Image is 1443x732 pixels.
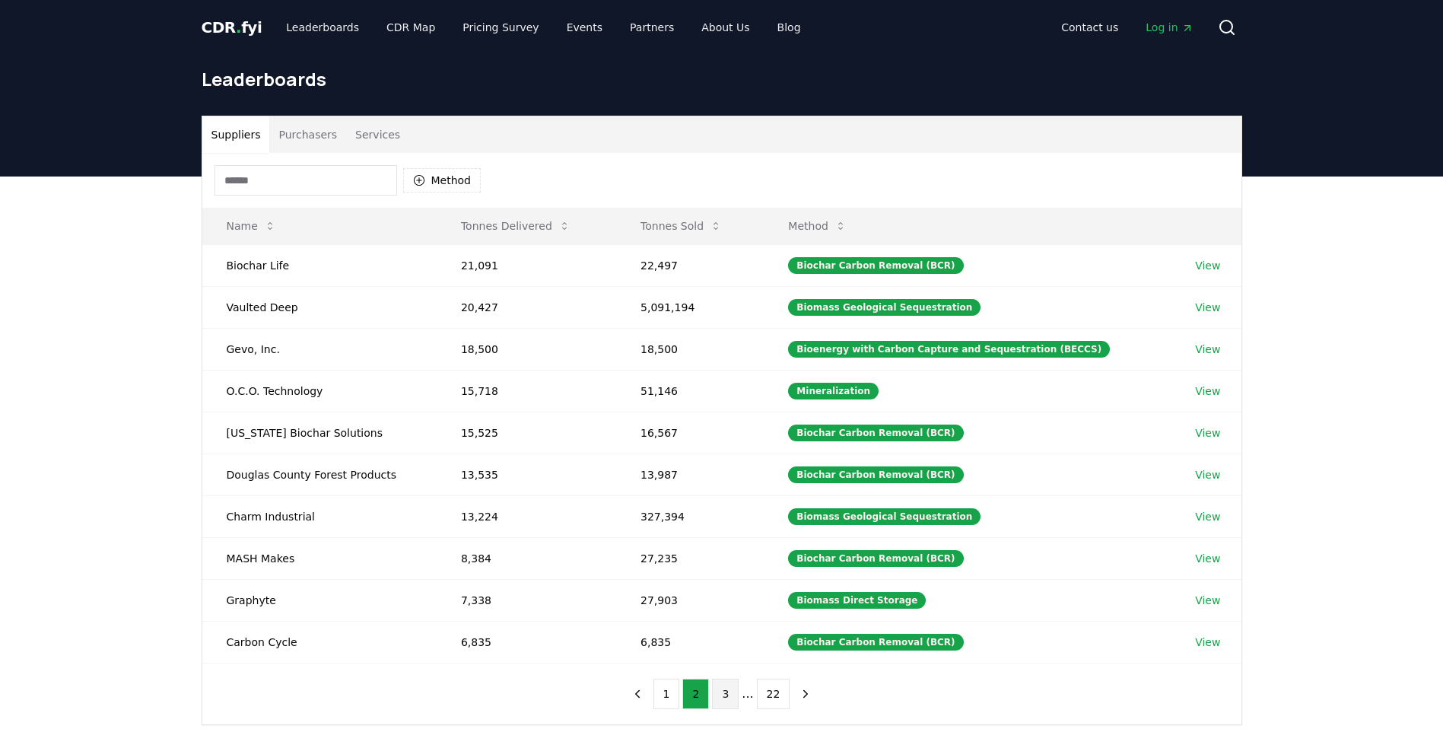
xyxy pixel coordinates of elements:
td: 22,497 [616,244,764,286]
button: 2 [682,679,709,709]
td: 15,525 [437,412,616,454]
td: 27,235 [616,537,764,579]
a: View [1195,593,1220,608]
td: 18,500 [616,328,764,370]
td: Carbon Cycle [202,621,437,663]
a: Partners [618,14,686,41]
td: 27,903 [616,579,764,621]
div: Biochar Carbon Removal (BCR) [788,425,963,441]
span: CDR fyi [202,18,262,37]
div: Bioenergy with Carbon Capture and Sequestration (BECCS) [788,341,1110,358]
nav: Main [1049,14,1205,41]
div: Biomass Geological Sequestration [788,508,981,525]
td: 21,091 [437,244,616,286]
td: 15,718 [437,370,616,412]
div: Biomass Geological Sequestration [788,299,981,316]
td: Charm Industrial [202,495,437,537]
a: Leaderboards [274,14,371,41]
div: Biochar Carbon Removal (BCR) [788,466,963,483]
button: Services [346,116,409,153]
td: 13,535 [437,454,616,495]
td: Vaulted Deep [202,286,437,328]
div: Biochar Carbon Removal (BCR) [788,257,963,274]
td: O.C.O. Technology [202,370,437,412]
div: Biochar Carbon Removal (BCR) [788,634,963,651]
button: Purchasers [269,116,346,153]
td: Douglas County Forest Products [202,454,437,495]
a: About Us [689,14,761,41]
td: 13,987 [616,454,764,495]
td: 8,384 [437,537,616,579]
a: CDR Map [374,14,447,41]
button: Tonnes Delivered [449,211,583,241]
a: Events [555,14,615,41]
button: 1 [653,679,680,709]
td: 6,835 [616,621,764,663]
button: 3 [712,679,739,709]
td: Gevo, Inc. [202,328,437,370]
td: 13,224 [437,495,616,537]
button: previous page [625,679,650,709]
td: 327,394 [616,495,764,537]
td: 6,835 [437,621,616,663]
a: View [1195,635,1220,650]
button: next page [793,679,818,709]
div: Mineralization [788,383,879,399]
a: View [1195,258,1220,273]
h1: Leaderboards [202,67,1242,91]
li: ... [742,685,753,703]
td: Graphyte [202,579,437,621]
a: View [1195,509,1220,524]
button: Tonnes Sold [628,211,734,241]
a: View [1195,425,1220,441]
a: Log in [1133,14,1205,41]
td: 20,427 [437,286,616,328]
a: Pricing Survey [450,14,551,41]
td: MASH Makes [202,537,437,579]
button: Name [215,211,288,241]
a: View [1195,384,1220,399]
td: 16,567 [616,412,764,454]
a: View [1195,342,1220,357]
nav: Main [274,14,812,41]
button: Method [403,168,482,193]
a: Blog [765,14,813,41]
div: Biochar Carbon Removal (BCR) [788,550,963,567]
a: CDR.fyi [202,17,262,38]
button: Method [776,211,859,241]
td: 5,091,194 [616,286,764,328]
td: 7,338 [437,579,616,621]
a: Contact us [1049,14,1130,41]
span: Log in [1146,20,1193,35]
button: Suppliers [202,116,270,153]
span: . [236,18,241,37]
td: [US_STATE] Biochar Solutions [202,412,437,454]
a: View [1195,467,1220,482]
td: 51,146 [616,370,764,412]
button: 22 [757,679,790,709]
td: Biochar Life [202,244,437,286]
a: View [1195,551,1220,566]
td: 18,500 [437,328,616,370]
a: View [1195,300,1220,315]
div: Biomass Direct Storage [788,592,926,609]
